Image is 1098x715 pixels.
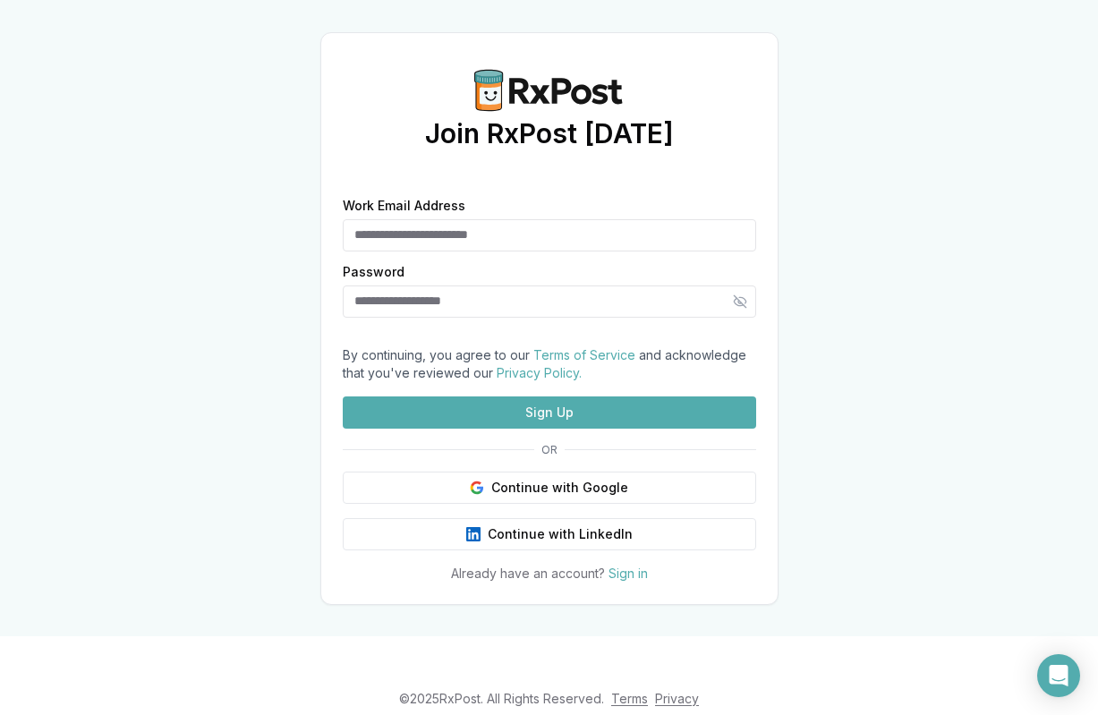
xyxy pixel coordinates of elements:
[464,69,635,112] img: RxPost Logo
[724,285,756,318] button: Hide password
[611,691,648,706] a: Terms
[534,443,565,457] span: OR
[343,200,756,212] label: Work Email Address
[655,691,699,706] a: Privacy
[609,566,648,581] a: Sign in
[343,266,756,278] label: Password
[533,347,635,362] a: Terms of Service
[343,472,756,504] button: Continue with Google
[343,396,756,429] button: Sign Up
[343,346,756,382] div: By continuing, you agree to our and acknowledge that you've reviewed our
[451,566,605,581] span: Already have an account?
[343,518,756,550] button: Continue with LinkedIn
[1037,654,1080,697] div: Open Intercom Messenger
[425,117,674,149] h1: Join RxPost [DATE]
[497,365,582,380] a: Privacy Policy.
[466,527,481,541] img: LinkedIn
[470,481,484,495] img: Google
